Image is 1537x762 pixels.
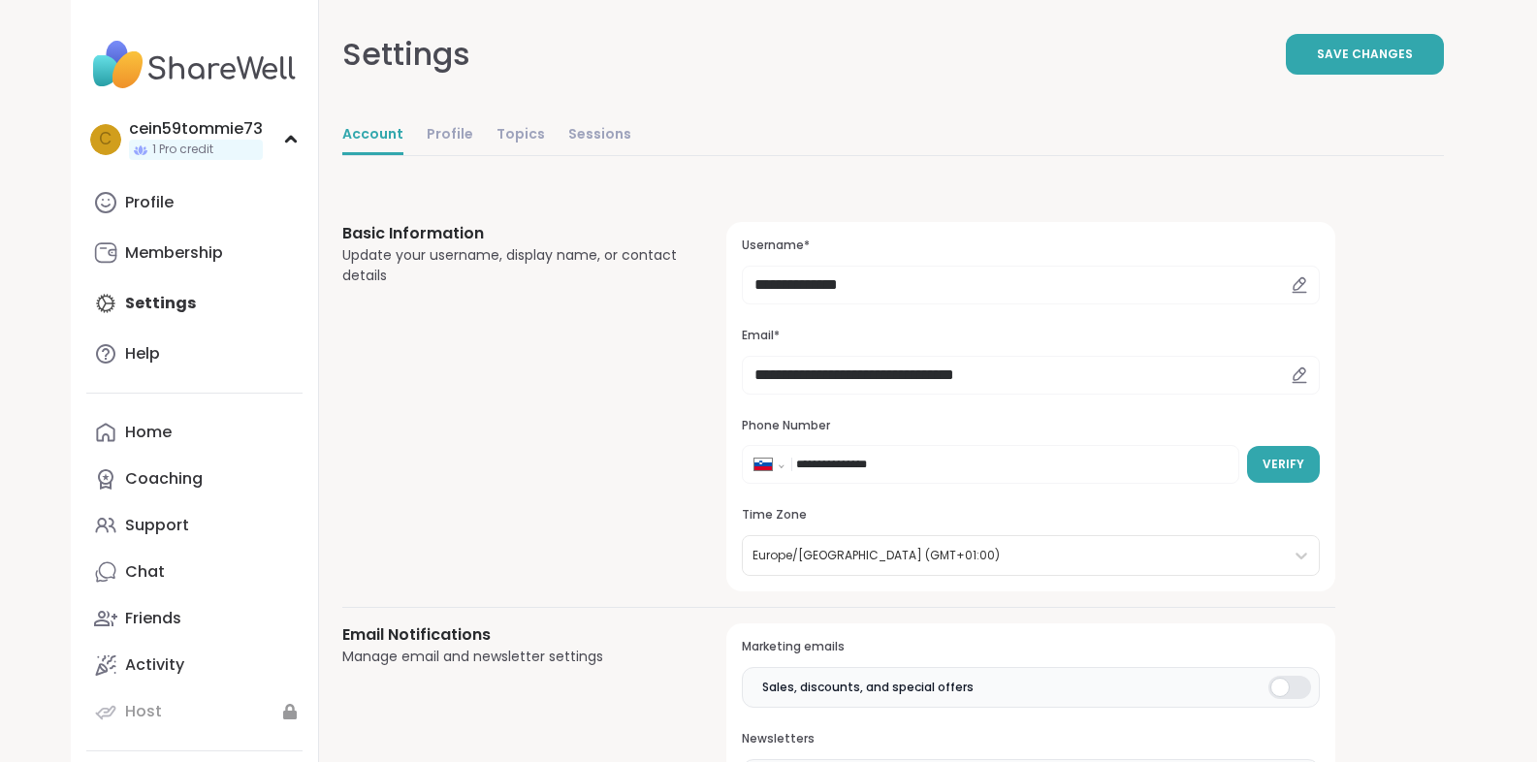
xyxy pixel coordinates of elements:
[342,31,470,78] div: Settings
[742,328,1319,344] h3: Email*
[1317,46,1413,63] span: Save Changes
[86,456,303,502] a: Coaching
[342,245,681,286] div: Update your username, display name, or contact details
[86,409,303,456] a: Home
[742,639,1319,655] h3: Marketing emails
[1263,456,1304,473] span: Verify
[86,595,303,642] a: Friends
[742,418,1319,434] h3: Phone Number
[125,561,165,583] div: Chat
[342,647,681,667] div: Manage email and newsletter settings
[152,142,213,158] span: 1 Pro credit
[99,127,112,152] span: c
[742,238,1319,254] h3: Username*
[125,701,162,722] div: Host
[342,623,681,647] h3: Email Notifications
[86,331,303,377] a: Help
[342,222,681,245] h3: Basic Information
[86,230,303,276] a: Membership
[496,116,545,155] a: Topics
[125,422,172,443] div: Home
[129,118,263,140] div: cein59tommie73
[125,468,203,490] div: Coaching
[125,654,184,676] div: Activity
[86,642,303,688] a: Activity
[86,179,303,226] a: Profile
[342,116,403,155] a: Account
[86,31,303,99] img: ShareWell Nav Logo
[742,731,1319,747] h3: Newsletters
[86,502,303,549] a: Support
[125,192,174,213] div: Profile
[568,116,631,155] a: Sessions
[762,679,974,696] span: Sales, discounts, and special offers
[125,515,189,536] div: Support
[125,242,223,264] div: Membership
[86,688,303,735] a: Host
[125,608,181,629] div: Friends
[1247,446,1320,483] button: Verify
[125,343,160,365] div: Help
[1286,34,1444,75] button: Save Changes
[427,116,473,155] a: Profile
[742,507,1319,524] h3: Time Zone
[86,549,303,595] a: Chat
